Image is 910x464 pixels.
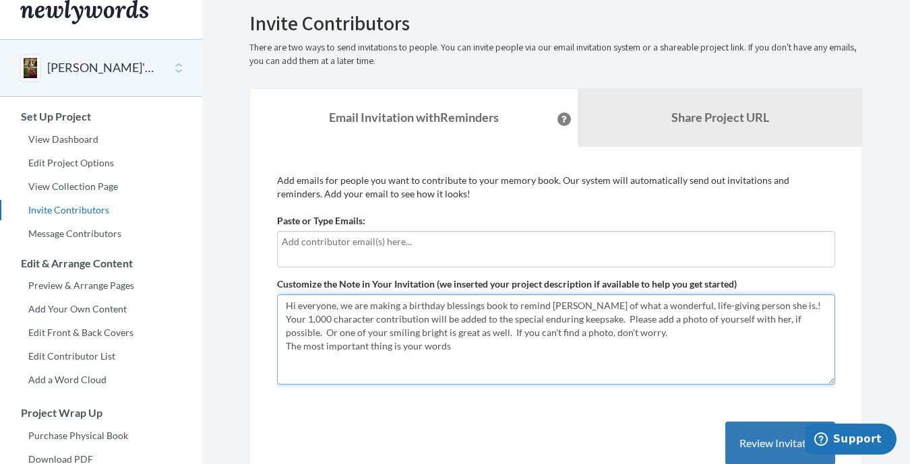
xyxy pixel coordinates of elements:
[249,41,863,68] p: There are two ways to send invitations to people. You can invite people via our email invitation ...
[47,59,156,77] button: [PERSON_NAME]'s 50th Birthday
[1,407,202,419] h3: Project Wrap Up
[1,110,202,123] h3: Set Up Project
[277,294,835,385] textarea: Hi everyone, we are making a birthday blessings book to remind [PERSON_NAME] of what a wonderful,...
[249,12,863,34] h2: Invite Contributors
[329,110,499,125] strong: Email Invitation with Reminders
[277,174,835,201] p: Add emails for people you want to contribute to your memory book. Our system will automatically s...
[277,277,737,291] label: Customize the Note in Your Invitation (we inserted your project description if available to help ...
[671,110,769,125] b: Share Project URL
[1,257,202,269] h3: Edit & Arrange Content
[277,214,365,228] label: Paste or Type Emails:
[282,234,830,249] input: Add contributor email(s) here...
[805,424,897,457] iframe: Opens a widget where you can chat to one of our agents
